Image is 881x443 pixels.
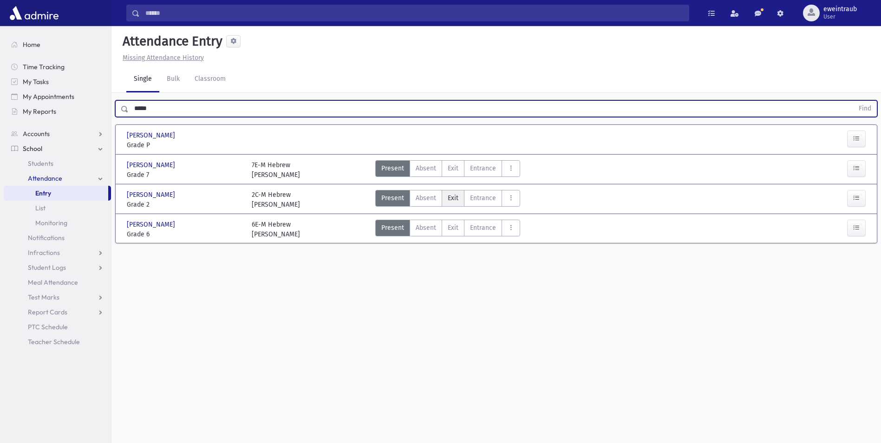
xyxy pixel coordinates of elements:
a: Teacher Schedule [4,334,111,349]
span: Absent [416,223,436,233]
a: Accounts [4,126,111,141]
a: Meal Attendance [4,275,111,290]
a: My Appointments [4,89,111,104]
span: Attendance [28,174,62,182]
span: Student Logs [28,263,66,272]
button: Find [853,101,877,117]
a: Attendance [4,171,111,186]
span: Infractions [28,248,60,257]
span: Absent [416,163,436,173]
span: [PERSON_NAME] [127,130,177,140]
span: My Tasks [23,78,49,86]
span: Exit [448,193,458,203]
span: Test Marks [28,293,59,301]
span: My Appointments [23,92,74,101]
span: Home [23,40,40,49]
div: 2C-M Hebrew [PERSON_NAME] [252,190,300,209]
span: Meal Attendance [28,278,78,287]
span: Entrance [470,163,496,173]
span: [PERSON_NAME] [127,160,177,170]
div: AttTypes [375,220,520,239]
span: Teacher Schedule [28,338,80,346]
a: Bulk [159,66,187,92]
span: Entry [35,189,51,197]
span: Present [381,163,404,173]
img: AdmirePro [7,4,61,22]
span: Entrance [470,223,496,233]
span: Exit [448,163,458,173]
a: PTC Schedule [4,319,111,334]
a: Home [4,37,111,52]
span: Present [381,193,404,203]
a: Single [126,66,159,92]
a: My Reports [4,104,111,119]
span: Grade 7 [127,170,242,180]
div: AttTypes [375,160,520,180]
a: My Tasks [4,74,111,89]
a: School [4,141,111,156]
a: Report Cards [4,305,111,319]
div: AttTypes [375,190,520,209]
a: Time Tracking [4,59,111,74]
span: List [35,204,46,212]
span: School [23,144,42,153]
span: User [823,13,857,20]
a: Classroom [187,66,233,92]
span: Exit [448,223,458,233]
span: Accounts [23,130,50,138]
a: Test Marks [4,290,111,305]
a: Student Logs [4,260,111,275]
a: List [4,201,111,215]
input: Search [140,5,689,21]
div: 7E-M Hebrew [PERSON_NAME] [252,160,300,180]
a: Entry [4,186,108,201]
span: Grade 6 [127,229,242,239]
div: 6E-M Hebrew [PERSON_NAME] [252,220,300,239]
span: Absent [416,193,436,203]
span: Monitoring [35,219,67,227]
span: Grade 2 [127,200,242,209]
span: PTC Schedule [28,323,68,331]
span: [PERSON_NAME] [127,220,177,229]
span: My Reports [23,107,56,116]
a: Monitoring [4,215,111,230]
h5: Attendance Entry [119,33,222,49]
u: Missing Attendance History [123,54,204,62]
a: Students [4,156,111,171]
span: [PERSON_NAME] [127,190,177,200]
a: Infractions [4,245,111,260]
a: Notifications [4,230,111,245]
span: Notifications [28,234,65,242]
span: Students [28,159,53,168]
span: Grade P [127,140,242,150]
span: Entrance [470,193,496,203]
span: Present [381,223,404,233]
span: Report Cards [28,308,67,316]
a: Missing Attendance History [119,54,204,62]
span: Time Tracking [23,63,65,71]
span: eweintraub [823,6,857,13]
